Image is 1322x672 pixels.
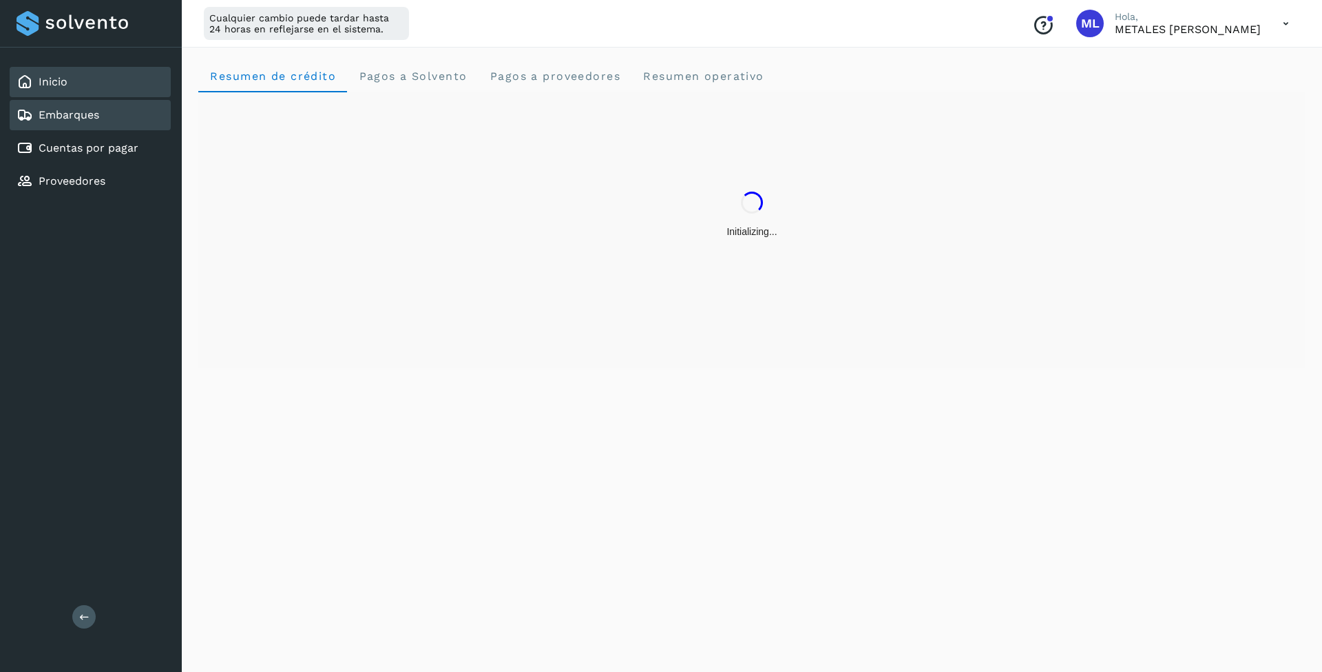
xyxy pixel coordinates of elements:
[10,100,171,130] div: Embarques
[10,133,171,163] div: Cuentas por pagar
[10,67,171,97] div: Inicio
[209,70,336,83] span: Resumen de crédito
[39,108,99,121] a: Embarques
[39,75,67,88] a: Inicio
[642,70,764,83] span: Resumen operativo
[39,174,105,187] a: Proveedores
[1115,11,1261,23] p: Hola,
[10,166,171,196] div: Proveedores
[39,141,138,154] a: Cuentas por pagar
[204,7,409,40] div: Cualquier cambio puede tardar hasta 24 horas en reflejarse en el sistema.
[358,70,467,83] span: Pagos a Solvento
[489,70,620,83] span: Pagos a proveedores
[1115,23,1261,36] p: METALES LOZANO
